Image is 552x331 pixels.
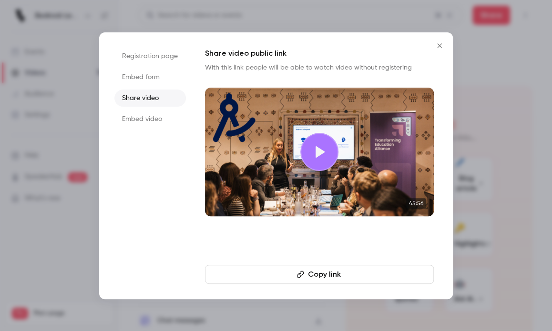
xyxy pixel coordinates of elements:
[114,69,186,86] li: Embed form
[406,198,426,209] span: 45:56
[205,48,434,59] h1: Share video public link
[205,63,434,72] p: With this link people will be able to watch video without registering
[114,90,186,107] li: Share video
[430,36,449,55] button: Close
[114,48,186,65] li: Registration page
[205,88,434,216] a: 45:56
[205,265,434,284] button: Copy link
[114,110,186,128] li: Embed video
